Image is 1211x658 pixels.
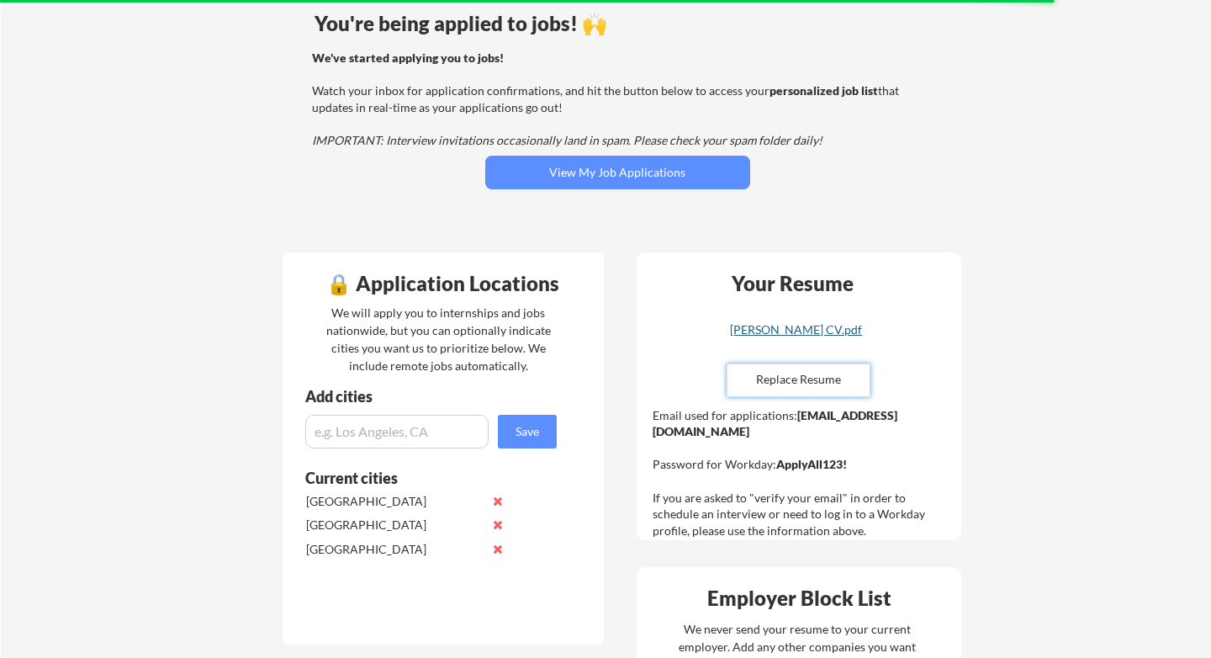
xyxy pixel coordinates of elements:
[312,133,822,147] em: IMPORTANT: Interview invitations occasionally land in spam. Please check your spam folder daily!
[696,324,896,350] a: [PERSON_NAME] CV.pdf
[315,13,921,34] div: You're being applied to jobs! 🙌
[306,541,484,558] div: [GEOGRAPHIC_DATA]
[306,493,484,510] div: [GEOGRAPHIC_DATA]
[305,415,489,448] input: e.g. Los Angeles, CA
[305,470,538,486] div: Current cities
[485,156,750,189] button: View My Job Applications
[776,457,847,471] strong: ApplyAll123!
[498,415,557,448] button: Save
[312,50,504,65] strong: We've started applying you to jobs!
[769,83,878,98] strong: personalized job list
[312,50,918,149] div: Watch your inbox for application confirmations, and hit the button below to access your that upda...
[306,517,484,533] div: [GEOGRAPHIC_DATA]
[323,304,554,374] div: We will apply you to internships and jobs nationwide, but you can optionally indicate cities you ...
[305,389,561,404] div: Add cities
[287,273,600,294] div: 🔒 Application Locations
[653,407,949,539] div: Email used for applications: Password for Workday: If you are asked to "verify your email" in ord...
[696,324,896,336] div: [PERSON_NAME] CV.pdf
[710,273,876,294] div: Your Resume
[643,588,956,608] div: Employer Block List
